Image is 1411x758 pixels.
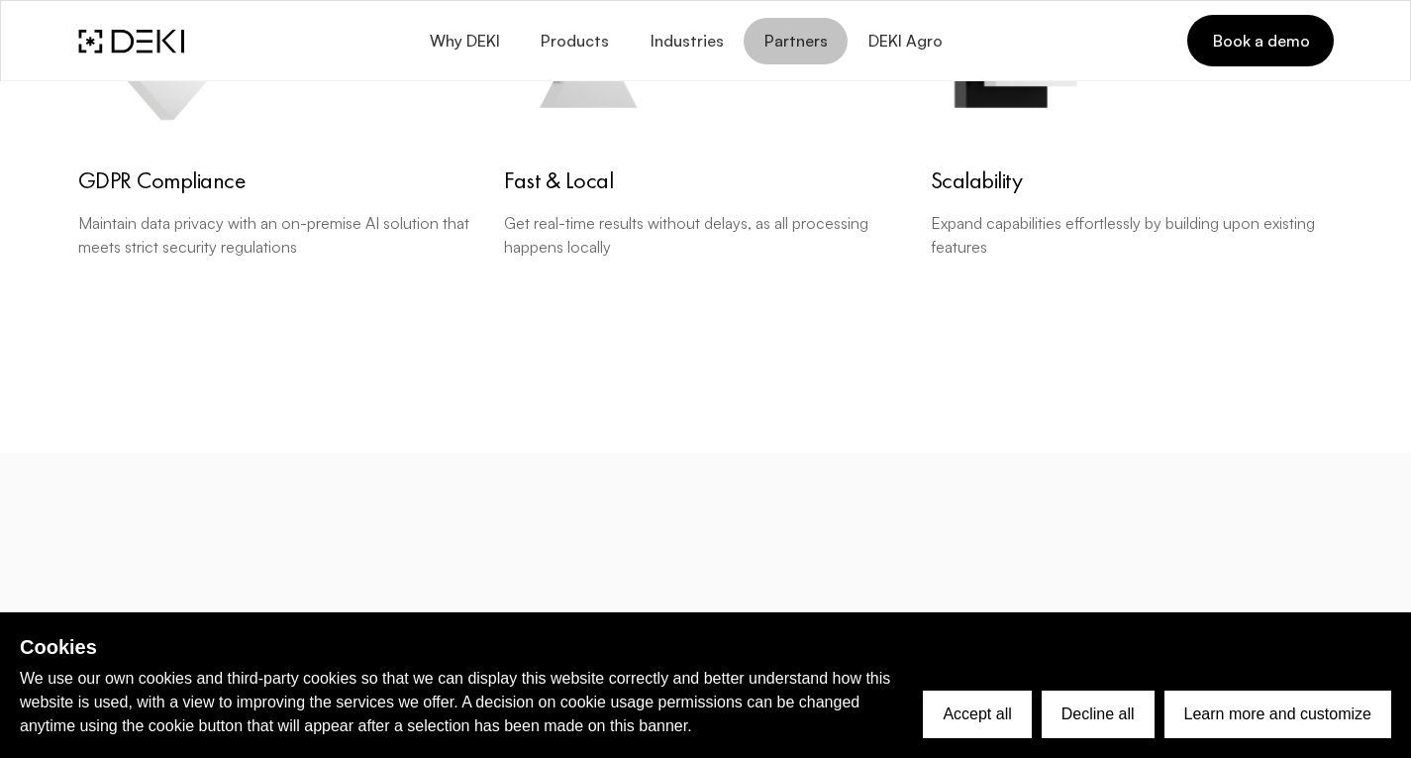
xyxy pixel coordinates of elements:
[428,32,499,51] span: Why DEKI
[78,166,481,195] h4: GDPR Compliance
[78,211,481,259] p: Maintain data privacy with an on-premise AI solution that meets strict security regulations
[20,632,911,662] h2: Cookies
[504,166,907,195] h4: Fast & Local
[1211,30,1309,52] span: Book a demo
[1042,691,1155,738] button: Decline all
[504,211,907,259] p: Get real-time results without delays, as all processing happens locally
[78,29,184,54] img: DEKI Logo
[540,32,609,51] span: Products
[848,18,962,64] a: DEKI Agro
[649,32,723,51] span: Industries
[1164,691,1391,738] button: Learn more and customize
[520,18,629,64] button: Products
[763,32,828,51] span: Partners
[20,667,911,738] p: We use our own cookies and third-party cookies so that we can display this website correctly and ...
[867,32,943,51] span: DEKI Agro
[923,691,1031,738] button: Accept all
[931,166,1334,195] h4: Scalability
[1187,15,1333,66] a: Book a demo
[408,18,519,64] button: Why DEKI
[931,211,1334,259] p: Expand capabilities effortlessly by building upon existing features
[744,18,848,64] a: Partners
[629,18,743,64] button: Industries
